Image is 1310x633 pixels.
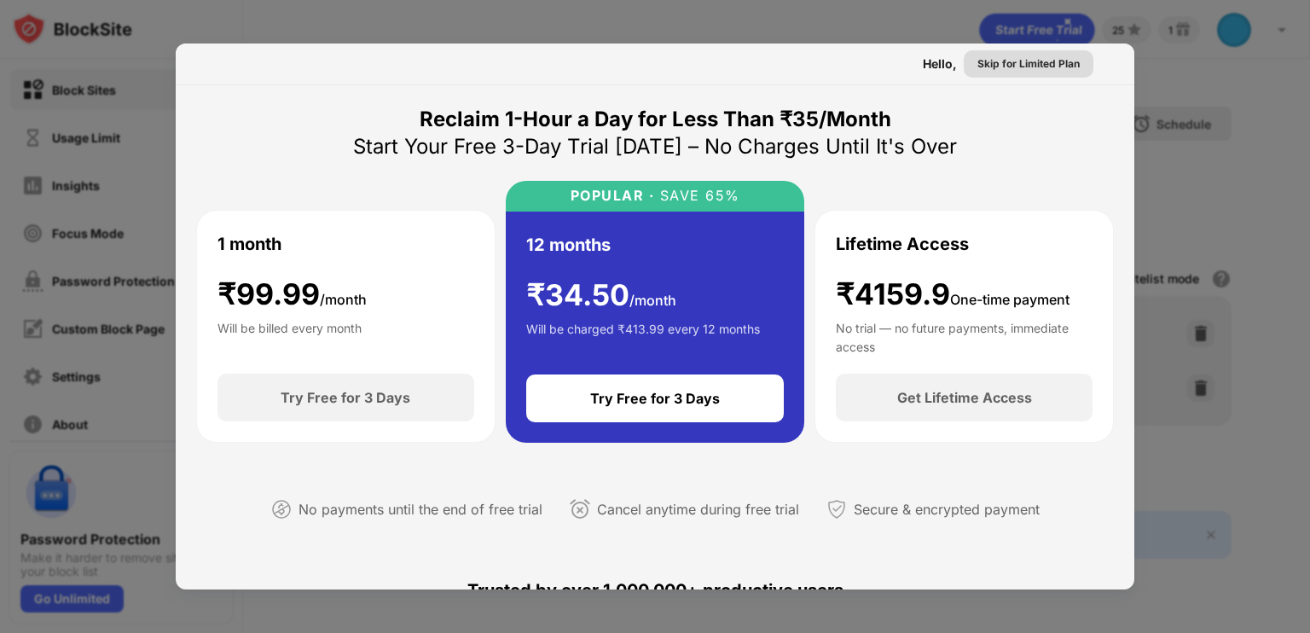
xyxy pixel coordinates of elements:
span: /month [629,292,676,309]
img: cancel-anytime [570,499,590,520]
div: ₹ 99.99 [217,277,367,312]
div: Cancel anytime during free trial [597,497,799,522]
div: Will be billed every month [217,319,362,353]
span: /month [320,291,367,308]
span: One-time payment [950,291,1069,308]
div: Secure & encrypted payment [854,497,1040,522]
div: Trusted by over 1,000,000+ productive users [196,549,1114,631]
div: ₹4159.9 [836,277,1069,312]
div: Try Free for 3 Days [590,390,720,407]
div: 12 months [526,232,611,258]
img: secured-payment [826,499,847,520]
div: POPULAR · [571,188,655,204]
div: ₹ 34.50 [526,278,676,313]
div: No payments until the end of free trial [299,497,542,522]
div: Skip for Limited Plan [977,55,1080,73]
div: Will be charged ₹413.99 every 12 months [526,320,760,354]
div: Get Lifetime Access [897,389,1032,406]
div: Try Free for 3 Days [281,389,410,406]
div: Start Your Free 3-Day Trial [DATE] – No Charges Until It's Over [353,133,957,160]
img: not-paying [271,499,292,520]
div: No trial — no future payments, immediate access [836,319,1093,353]
div: 1 month [217,231,281,257]
div: Hello, [923,57,957,71]
div: Lifetime Access [836,231,969,257]
div: SAVE 65% [654,188,740,204]
div: Reclaim 1-Hour a Day for Less Than ₹35/Month [420,106,891,133]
